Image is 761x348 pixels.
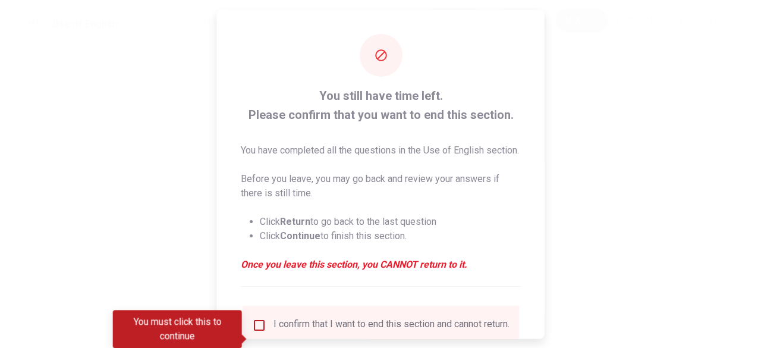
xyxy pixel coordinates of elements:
strong: Continue [280,230,320,241]
span: You must click this to continue [252,318,266,332]
li: Click to go back to the last question [260,214,521,228]
div: I confirm that I want to end this section and cannot return. [273,318,510,332]
strong: Return [280,215,310,227]
li: Click to finish this section. [260,228,521,243]
div: You must click this to continue [113,310,242,348]
span: You still have time left. Please confirm that you want to end this section. [241,86,521,124]
em: Once you leave this section, you CANNOT return to it. [241,257,521,271]
p: You have completed all the questions in the Use of English section. [241,143,521,157]
p: Before you leave, you may go back and review your answers if there is still time. [241,171,521,200]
